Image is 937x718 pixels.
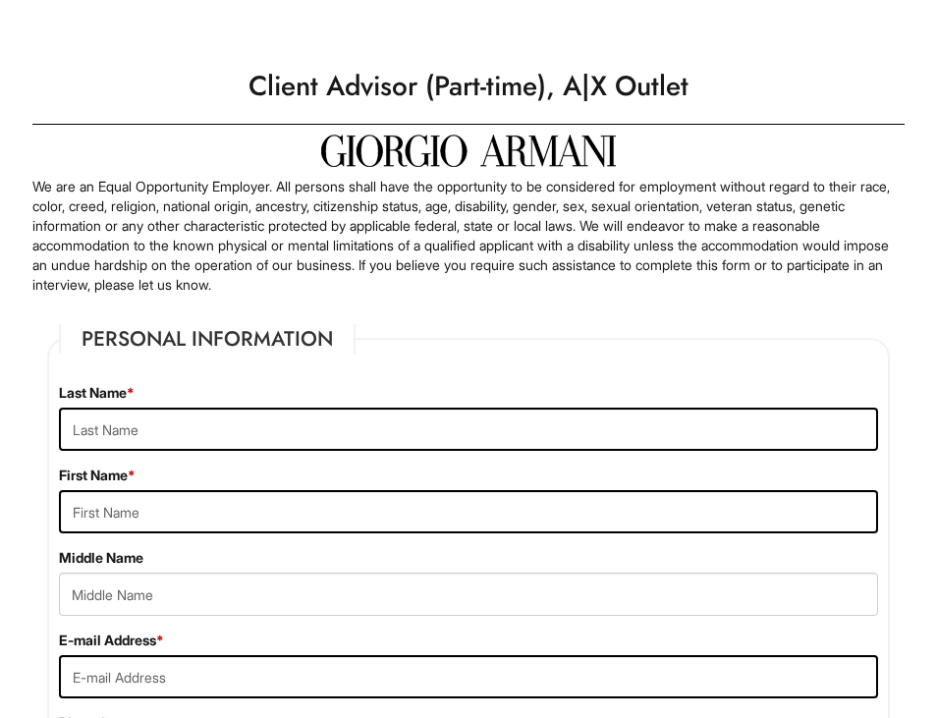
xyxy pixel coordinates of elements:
label: First Name [59,466,136,485]
img: Giorgio Armani [321,135,616,167]
input: E-mail Address [59,655,878,698]
label: Middle Name [59,548,143,568]
input: Middle Name [59,573,878,616]
label: E-mail Address [59,631,164,650]
legend: Personal Information [59,324,356,354]
input: First Name [59,490,878,533]
label: Last Name [59,383,135,403]
p: We are an Equal Opportunity Employer. All persons shall have the opportunity to be considered for... [32,177,905,295]
input: Last Name [59,408,878,451]
h1: Client Advisor (Part-time), A|X Outlet [23,59,914,114]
